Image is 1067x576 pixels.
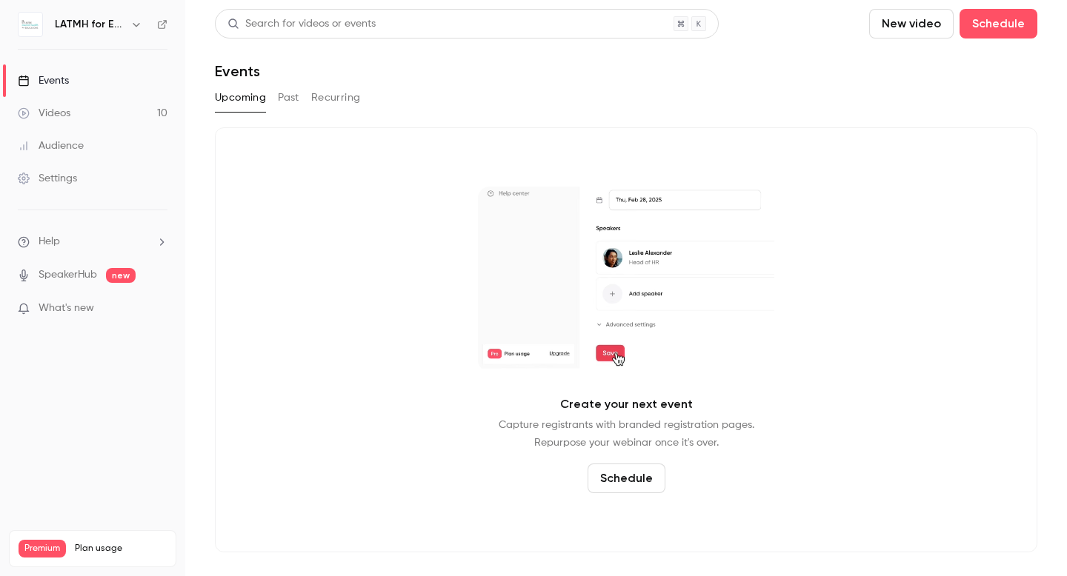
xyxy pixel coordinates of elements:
[18,73,69,88] div: Events
[19,13,42,36] img: LATMH for Educators
[311,86,361,110] button: Recurring
[106,268,136,283] span: new
[869,9,954,38] button: New video
[55,17,124,32] h6: LATMH for Educators
[19,540,66,557] span: Premium
[560,395,693,413] p: Create your next event
[278,86,299,110] button: Past
[18,138,84,153] div: Audience
[75,543,167,555] span: Plan usage
[215,86,266,110] button: Upcoming
[499,416,754,452] p: Capture registrants with branded registration pages. Repurpose your webinar once it's over.
[39,234,60,250] span: Help
[960,9,1037,38] button: Schedule
[227,16,376,32] div: Search for videos or events
[39,301,94,316] span: What's new
[150,302,167,315] iframe: Noticeable Trigger
[215,62,260,80] h1: Events
[18,234,167,250] li: help-dropdown-opener
[18,171,77,186] div: Settings
[18,106,70,121] div: Videos
[588,463,665,493] button: Schedule
[39,267,97,283] a: SpeakerHub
